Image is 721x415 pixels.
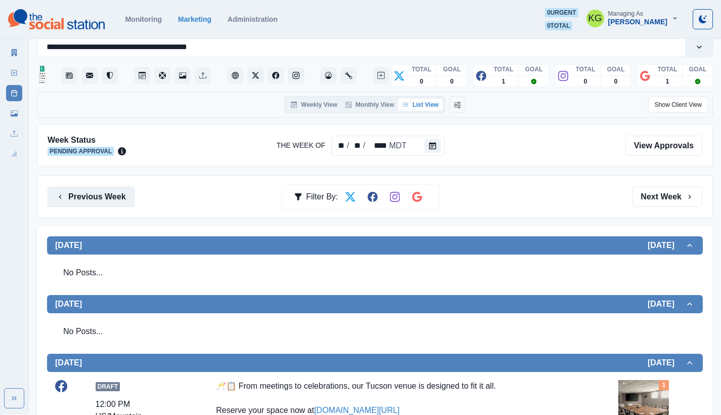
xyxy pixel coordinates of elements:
[39,65,45,86] img: 120269208221
[407,187,427,207] button: Filter by Google
[346,140,350,152] div: /
[578,8,687,28] button: Managing As[PERSON_NAME]
[288,67,304,84] button: Instagram
[648,240,685,250] h2: [DATE]
[632,187,702,207] button: Next Week
[175,67,191,84] button: Media Library
[625,136,702,156] a: View Approvals
[412,65,432,74] p: TOTAL
[55,240,82,250] h2: [DATE]
[247,67,264,84] button: Twitter
[388,140,408,152] div: The Week Of
[648,358,685,367] h2: [DATE]
[449,97,465,113] button: Change View Order
[331,136,445,156] div: The Week Of
[154,67,171,84] button: Content Pool
[494,65,514,74] p: TOTAL
[666,77,669,86] p: 1
[362,187,383,207] button: Filter by Facebook
[268,67,284,84] button: Facebook
[96,382,120,391] span: Draft
[47,313,703,354] div: [DATE][DATE]
[545,21,572,30] span: 0 total
[6,126,22,142] a: Uploads
[525,65,543,74] p: GOAL
[6,45,22,61] a: Marketing Summary
[545,8,578,17] span: 0 urgent
[55,299,82,309] h2: [DATE]
[340,187,360,207] button: Filter by Twitter
[350,140,362,152] div: The Week Of
[576,65,596,74] p: TOTAL
[608,18,667,26] div: [PERSON_NAME]
[443,65,461,74] p: GOAL
[689,65,707,74] p: GOAL
[588,6,602,30] div: Katrina Gallardo
[276,140,325,151] label: The Week Of
[502,77,505,86] p: 1
[366,140,388,152] div: The Week Of
[61,67,77,84] button: Stream
[55,317,695,346] div: No Posts...
[398,99,443,111] button: List View
[48,147,114,156] span: Pending Approval
[659,380,669,390] div: Total Media Attached
[584,77,587,86] p: 0
[6,146,22,162] a: Review Summary
[362,140,366,152] div: /
[420,77,423,86] p: 0
[334,140,346,152] div: The Week Of
[341,67,357,84] button: Administration
[287,99,342,111] button: Weekly View
[48,135,126,145] h2: Week Status
[608,10,643,17] div: Managing As
[47,295,703,313] button: [DATE][DATE]
[334,140,408,152] div: Date
[47,354,703,372] button: [DATE][DATE]
[81,67,98,84] button: Messages
[102,67,118,84] button: Reviews
[6,85,22,101] a: Post Schedule
[614,77,618,86] p: 0
[607,65,625,74] p: GOAL
[373,67,389,84] button: Create New Post
[314,406,400,414] a: [DOMAIN_NAME][URL]
[693,9,713,29] button: Toggle Mode
[320,67,336,84] button: Dashboard
[450,77,454,86] p: 0
[8,9,105,29] img: logoTextSVG.62801f218bc96a9b266caa72a09eb111.svg
[228,15,278,23] a: Administration
[47,236,703,255] button: [DATE][DATE]
[55,259,695,287] div: No Posts...
[227,67,243,84] button: Client Website
[134,67,150,84] button: Post Schedule
[55,358,82,367] h2: [DATE]
[658,65,677,74] p: TOTAL
[342,99,398,111] button: Monthly View
[648,97,708,113] button: Show Client View
[294,187,338,207] div: Filter By:
[195,67,211,84] button: Uploads
[178,15,211,23] a: Marketing
[4,388,24,408] button: Expand
[648,299,685,309] h2: [DATE]
[6,65,22,81] a: New Post
[125,15,161,23] a: Monitoring
[385,187,405,207] button: Filter by Instagram
[6,105,22,121] a: Media Library
[425,139,441,153] button: The Week Of
[47,255,703,295] div: [DATE][DATE]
